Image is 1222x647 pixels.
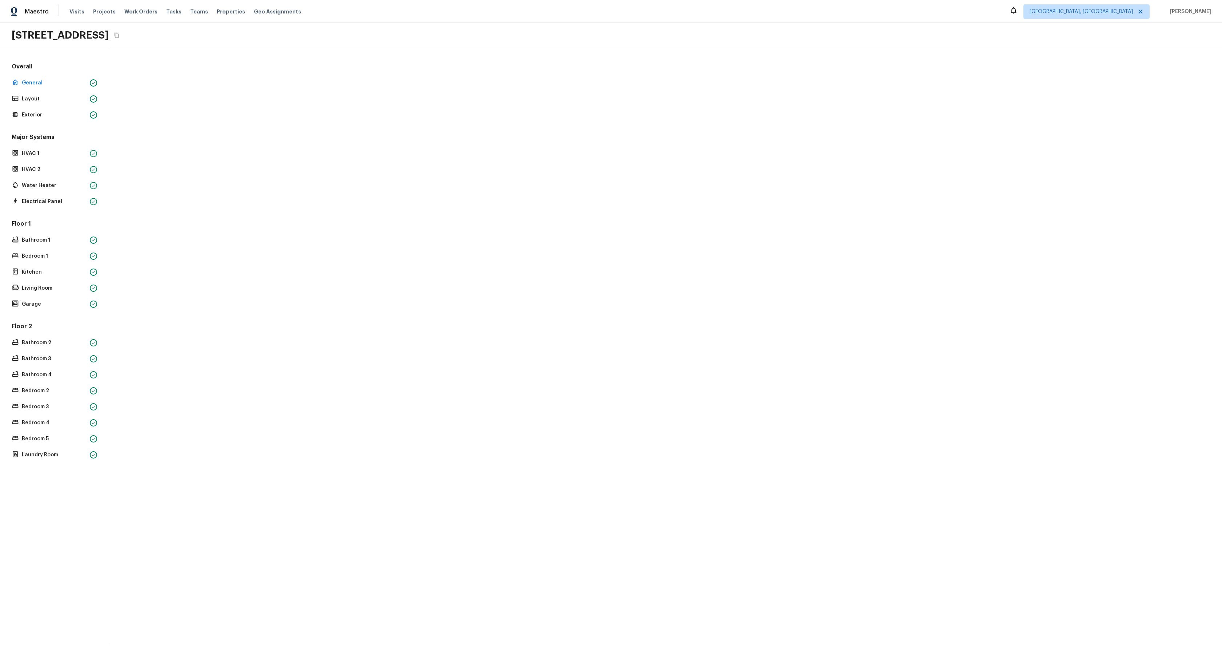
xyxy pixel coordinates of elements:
[93,8,116,15] span: Projects
[22,403,87,410] p: Bedroom 3
[22,269,87,276] p: Kitchen
[166,9,181,14] span: Tasks
[22,198,87,205] p: Electrical Panel
[10,63,99,72] h5: Overall
[10,133,99,143] h5: Major Systems
[69,8,84,15] span: Visits
[22,355,87,362] p: Bathroom 3
[217,8,245,15] span: Properties
[22,435,87,442] p: Bedroom 5
[25,8,49,15] span: Maestro
[190,8,208,15] span: Teams
[22,285,87,292] p: Living Room
[10,322,99,332] h5: Floor 2
[1167,8,1211,15] span: [PERSON_NAME]
[1030,8,1133,15] span: [GEOGRAPHIC_DATA], [GEOGRAPHIC_DATA]
[12,29,109,42] h2: [STREET_ADDRESS]
[22,387,87,394] p: Bedroom 2
[10,220,99,229] h5: Floor 1
[22,339,87,346] p: Bathroom 2
[22,301,87,308] p: Garage
[22,111,87,119] p: Exterior
[22,150,87,157] p: HVAC 1
[22,419,87,426] p: Bedroom 4
[112,31,121,40] button: Copy Address
[22,182,87,189] p: Water Heater
[22,371,87,378] p: Bathroom 4
[254,8,301,15] span: Geo Assignments
[22,237,87,244] p: Bathroom 1
[22,95,87,103] p: Layout
[22,451,87,459] p: Laundry Room
[22,79,87,87] p: General
[22,253,87,260] p: Bedroom 1
[22,166,87,173] p: HVAC 2
[124,8,157,15] span: Work Orders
